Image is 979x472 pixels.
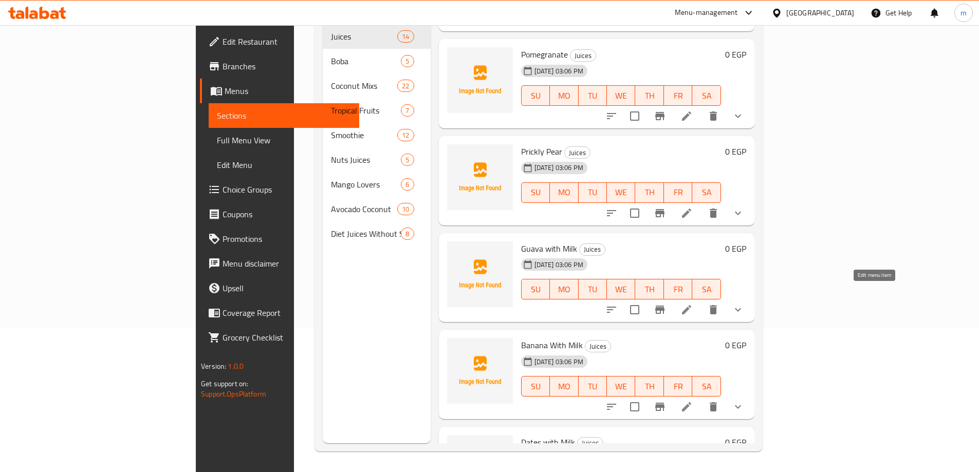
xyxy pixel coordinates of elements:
span: TU [583,185,603,200]
svg: Show Choices [732,110,744,122]
span: Prickly Pear [521,144,562,159]
button: SU [521,182,550,203]
button: MO [550,182,578,203]
span: TH [639,185,659,200]
img: Banana With Milk [447,338,513,404]
div: Tropical Fruits [331,104,401,117]
span: WE [611,185,631,200]
div: Smoothie12 [323,123,431,147]
div: items [401,104,414,117]
div: Coconut Mixs [331,80,398,92]
span: Coupons [223,208,351,220]
div: Juices [579,243,605,256]
div: items [397,129,414,141]
button: delete [701,394,726,419]
button: TU [579,85,607,106]
button: SA [692,182,721,203]
a: Menus [200,79,359,103]
a: Coupons [200,202,359,226]
div: items [401,178,414,191]
span: SU [526,185,546,200]
span: 8 [401,229,413,239]
span: Select to update [624,105,645,127]
button: sort-choices [599,104,624,128]
nav: Menu sections [323,20,431,250]
span: Juices [331,30,398,43]
span: Smoothie [331,129,398,141]
a: Edit menu item [680,207,693,219]
button: SU [521,376,550,397]
a: Edit menu item [680,401,693,413]
button: TH [635,376,663,397]
button: Branch-specific-item [648,104,672,128]
button: show more [726,104,750,128]
span: m [960,7,967,18]
div: Juices14 [323,24,431,49]
button: TH [635,279,663,299]
span: MO [554,282,574,297]
div: Mango Lovers6 [323,172,431,197]
button: Branch-specific-item [648,394,672,419]
a: Coverage Report [200,300,359,325]
div: [GEOGRAPHIC_DATA] [786,7,854,18]
button: TH [635,85,663,106]
span: Guava with Milk [521,241,577,256]
span: 12 [398,130,413,140]
div: Nuts Juices5 [323,147,431,172]
span: Juices [580,243,605,255]
span: Select to update [624,396,645,418]
span: Upsell [223,282,351,294]
img: Prickly Pear [447,144,513,210]
button: WE [607,85,635,106]
span: SA [696,282,716,297]
span: 1.0.0 [228,360,244,373]
h6: 0 EGP [725,144,746,159]
div: items [401,55,414,67]
span: 22 [398,81,413,91]
a: Branches [200,54,359,79]
a: Full Menu View [209,128,359,153]
button: MO [550,85,578,106]
span: [DATE] 03:06 PM [530,357,587,367]
button: SU [521,279,550,299]
button: Branch-specific-item [648,201,672,225]
button: FR [664,279,692,299]
button: WE [607,182,635,203]
div: items [401,228,414,240]
span: Nuts Juices [331,154,401,166]
a: Choice Groups [200,177,359,202]
span: Promotions [223,233,351,245]
span: Full Menu View [217,134,351,146]
span: FR [668,88,688,103]
a: Support.OpsPlatform [201,387,266,401]
img: Pomegranate [447,47,513,113]
div: items [397,80,414,92]
span: Edit Restaurant [223,35,351,48]
div: Juices [570,49,596,62]
span: Diet Juices Without Sugar [331,228,401,240]
h6: 0 EGP [725,435,746,449]
span: SU [526,88,546,103]
span: WE [611,379,631,394]
svg: Show Choices [732,401,744,413]
button: TU [579,279,607,299]
span: MO [554,379,574,394]
span: 5 [401,155,413,165]
span: 5 [401,56,413,66]
span: 7 [401,106,413,116]
img: Guava with Milk [447,241,513,307]
span: Select to update [624,202,645,224]
button: sort-choices [599,394,624,419]
span: Mango Lovers [331,178,401,191]
span: Edit Menu [217,159,351,171]
button: MO [550,279,578,299]
span: FR [668,185,688,200]
span: [DATE] 03:06 PM [530,66,587,76]
button: SU [521,85,550,106]
button: WE [607,279,635,299]
span: SU [526,282,546,297]
span: Coverage Report [223,307,351,319]
button: FR [664,376,692,397]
